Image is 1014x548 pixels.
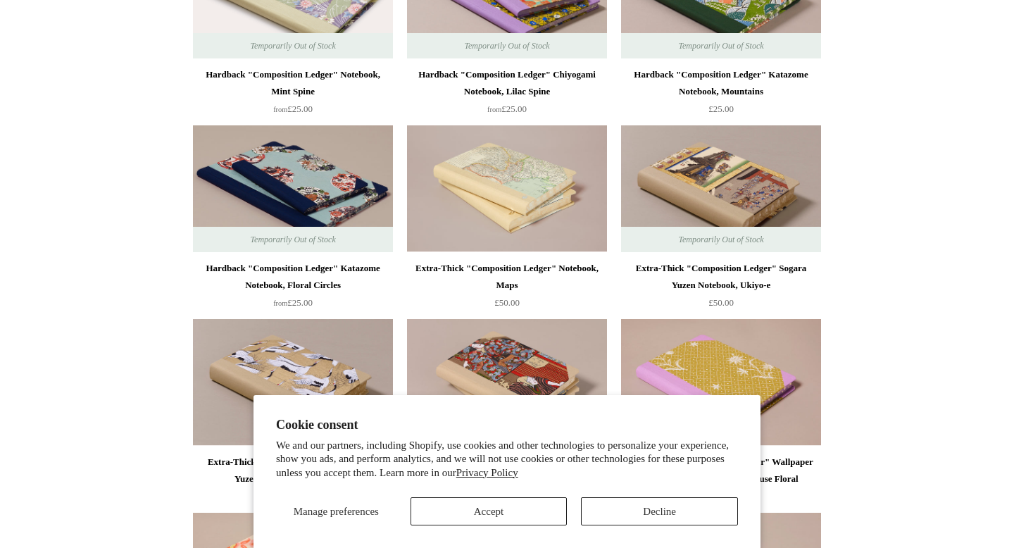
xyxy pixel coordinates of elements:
div: Extra-Thick "Composition Ledger" Sogara Yuzen Notebook, Ukiyo-e [625,260,818,294]
a: Extra-Thick "Composition Ledger" Notebook, Maps Extra-Thick "Composition Ledger" Notebook, Maps [407,125,607,252]
a: Extra-Thick "Composition Ledger" Wallpaper Collection Notebook, Chartreuse Floral Extra-Thick "Co... [621,319,821,446]
span: Temporarily Out of Stock [236,227,349,252]
img: Extra-Thick "Composition Ledger" Wallpaper Collection Notebook, Chartreuse Floral [621,319,821,446]
div: Extra-Thick "Composition Ledger" Notebook, Maps [411,260,603,294]
img: Extra-Thick "Composition Ledger" Sogara Yuzen Notebook, Interiors [407,319,607,446]
span: £25.00 [487,104,527,114]
div: Extra-Thick "Composition Ledger" Sogara Yuzen Notebook, 1000 Cranes [196,454,389,487]
a: Extra-Thick "Composition Ledger" Sogara Yuzen Notebook, 1000 Cranes £50.00 [193,454,393,511]
span: Temporarily Out of Stock [664,227,777,252]
a: Extra-Thick "Composition Ledger" Notebook, Maps £50.00 [407,260,607,318]
a: Hardback "Composition Ledger" Katazome Notebook, Mountains £25.00 [621,66,821,124]
span: Manage preferences [294,506,379,517]
button: Manage preferences [276,497,396,525]
span: from [273,106,287,113]
a: Hardback "Composition Ledger" Katazome Notebook, Floral Circles from£25.00 [193,260,393,318]
div: Hardback "Composition Ledger" Chiyogami Notebook, Lilac Spine [411,66,603,100]
a: Hardback "Composition Ledger" Chiyogami Notebook, Lilac Spine from£25.00 [407,66,607,124]
h2: Cookie consent [276,418,738,432]
span: £25.00 [273,297,313,308]
span: £50.00 [708,297,734,308]
a: Hardback "Composition Ledger" Notebook, Mint Spine from£25.00 [193,66,393,124]
a: Extra-Thick "Composition Ledger" Sogara Yuzen Notebook, Ukiyo-e Extra-Thick "Composition Ledger" ... [621,125,821,252]
span: £25.00 [708,104,734,114]
div: Hardback "Composition Ledger" Notebook, Mint Spine [196,66,389,100]
span: £50.00 [494,297,520,308]
span: Temporarily Out of Stock [664,33,777,58]
a: Extra-Thick "Composition Ledger" Sogara Yuzen Notebook, 1000 Cranes Extra-Thick "Composition Ledg... [193,319,393,446]
img: Extra-Thick "Composition Ledger" Sogara Yuzen Notebook, 1000 Cranes [193,319,393,446]
div: Hardback "Composition Ledger" Katazome Notebook, Mountains [625,66,818,100]
img: Extra-Thick "Composition Ledger" Notebook, Maps [407,125,607,252]
button: Decline [581,497,738,525]
img: Hardback "Composition Ledger" Katazome Notebook, Floral Circles [193,125,393,252]
button: Accept [411,497,568,525]
div: Hardback "Composition Ledger" Katazome Notebook, Floral Circles [196,260,389,294]
a: Extra-Thick "Composition Ledger" Sogara Yuzen Notebook, Interiors Extra-Thick "Composition Ledger... [407,319,607,446]
span: £25.00 [273,104,313,114]
a: Privacy Policy [456,467,518,478]
p: We and our partners, including Shopify, use cookies and other technologies to personalize your ex... [276,439,738,480]
span: Temporarily Out of Stock [450,33,563,58]
span: from [273,299,287,307]
a: Extra-Thick "Composition Ledger" Sogara Yuzen Notebook, Ukiyo-e £50.00 [621,260,821,318]
a: Hardback "Composition Ledger" Katazome Notebook, Floral Circles Hardback "Composition Ledger" Kat... [193,125,393,252]
span: from [487,106,501,113]
span: Temporarily Out of Stock [236,33,349,58]
img: Extra-Thick "Composition Ledger" Sogara Yuzen Notebook, Ukiyo-e [621,125,821,252]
